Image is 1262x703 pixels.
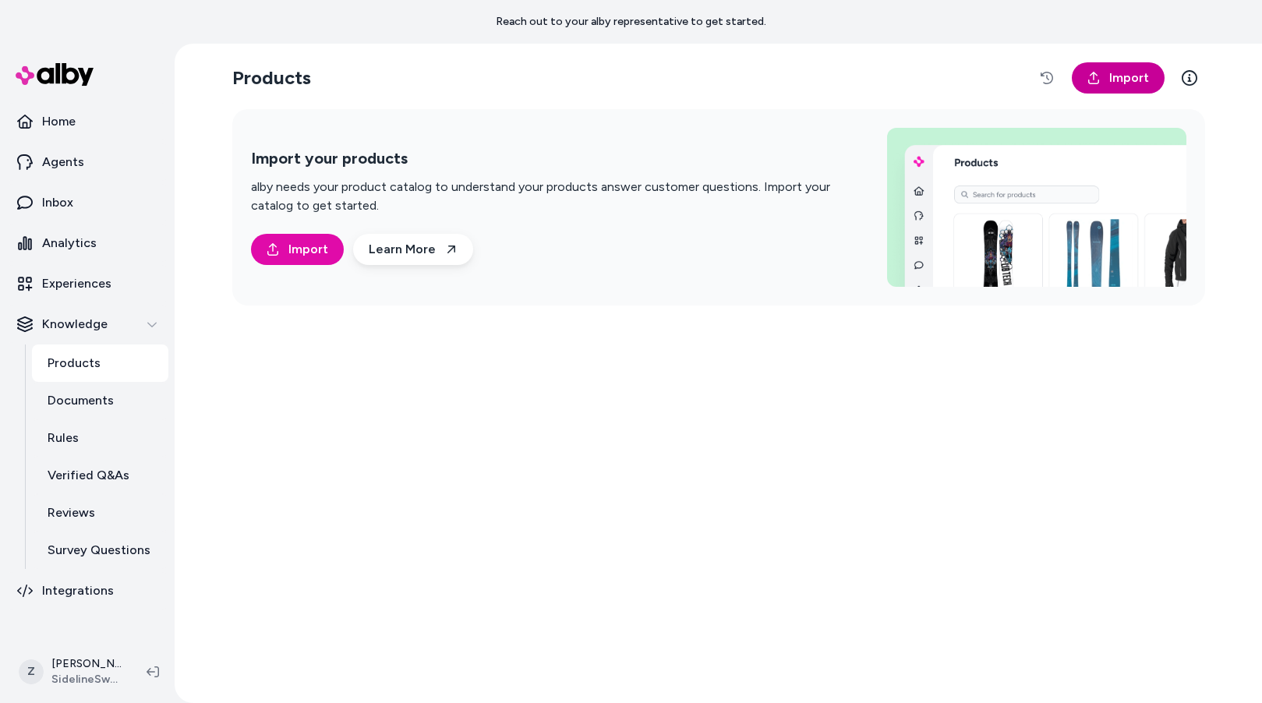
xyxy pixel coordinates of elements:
h2: Products [232,65,311,90]
p: [PERSON_NAME] [51,656,122,672]
p: Analytics [42,234,97,253]
a: Learn More [353,234,473,265]
p: Knowledge [42,315,108,334]
p: Survey Questions [48,541,150,560]
a: Integrations [6,572,168,609]
a: Verified Q&As [32,457,168,494]
span: SidelineSwap [51,672,122,687]
a: Import [1072,62,1165,94]
p: Agents [42,153,84,171]
p: Verified Q&As [48,466,129,485]
a: Documents [32,382,168,419]
p: Integrations [42,581,114,600]
p: Inbox [42,193,73,212]
img: alby Logo [16,63,94,86]
a: Experiences [6,265,168,302]
p: Reach out to your alby representative to get started. [496,14,766,30]
span: Import [288,240,328,259]
p: Rules [48,429,79,447]
a: Analytics [6,224,168,262]
p: Home [42,112,76,131]
a: Inbox [6,184,168,221]
p: Experiences [42,274,111,293]
a: Survey Questions [32,532,168,569]
a: Agents [6,143,168,181]
p: Products [48,354,101,373]
h2: Import your products [251,149,850,168]
a: Import [251,234,344,265]
img: Import your products [887,128,1186,287]
p: Documents [48,391,114,410]
a: Products [32,344,168,382]
span: Import [1109,69,1149,87]
span: Z [19,659,44,684]
p: Reviews [48,503,95,522]
a: Home [6,103,168,140]
a: Reviews [32,494,168,532]
button: Knowledge [6,306,168,343]
a: Rules [32,419,168,457]
button: Z[PERSON_NAME]SidelineSwap [9,647,134,697]
p: alby needs your product catalog to understand your products answer customer questions. Import you... [251,178,850,215]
